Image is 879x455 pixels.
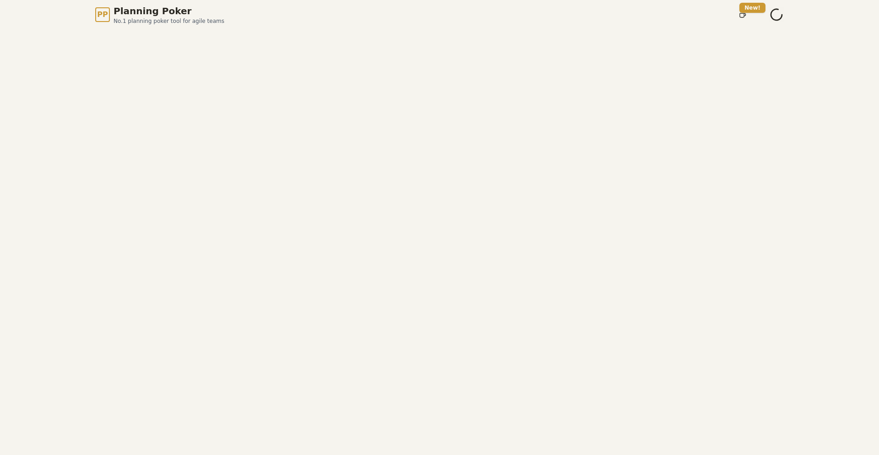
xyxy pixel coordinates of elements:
[114,5,224,17] span: Planning Poker
[734,6,751,23] button: New!
[95,5,224,25] a: PPPlanning PokerNo.1 planning poker tool for agile teams
[97,9,108,20] span: PP
[739,3,765,13] div: New!
[114,17,224,25] span: No.1 planning poker tool for agile teams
